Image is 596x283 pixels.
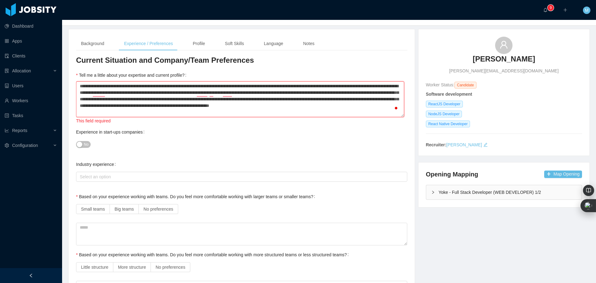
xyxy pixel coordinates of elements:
[5,35,57,47] a: icon: appstoreApps
[12,128,27,133] span: Reports
[473,54,535,68] a: [PERSON_NAME]
[84,141,88,148] span: No
[454,82,476,89] span: Candidate
[5,50,57,62] a: icon: auditClients
[76,141,91,148] button: Experience in start-ups companies
[76,55,407,65] h3: Current Situation and Company/Team Preferences
[426,121,470,127] span: React Native Developer
[563,8,567,12] i: icon: plus
[76,130,147,135] label: Experience in start-ups companies
[5,80,57,92] a: icon: robotUsers
[426,101,463,107] span: ReactJS Developer
[76,194,318,199] label: Based on your experience working with teams. Do you feel more comfortable working with larger tea...
[446,142,482,147] a: [PERSON_NAME]
[483,143,488,147] i: icon: edit
[76,81,404,117] textarea: To enrich screen reader interactions, please activate Accessibility in Grammarly extension settings
[156,265,185,270] span: No preferences
[12,68,31,73] span: Allocation
[80,174,401,180] div: Select an option
[298,37,319,51] div: Notes
[550,5,552,11] p: 9
[78,173,81,180] input: Industry experience
[76,252,351,257] label: Based on your experience working with teams. Do you feel more comfortable working with more struc...
[76,37,109,51] div: Background
[5,20,57,32] a: icon: pie-chartDashboard
[115,207,134,212] span: Big teams
[220,37,249,51] div: Soft Skills
[81,265,108,270] span: Little structure
[5,109,57,122] a: icon: profileTasks
[426,82,454,87] span: Worker Status:
[119,37,178,51] div: Experience / Preferences
[5,128,9,133] i: icon: line-chart
[188,37,210,51] div: Profile
[426,142,446,147] strong: Recruiter:
[5,94,57,107] a: icon: userWorkers
[76,118,407,125] div: This field required
[81,207,105,212] span: Small teams
[5,143,9,148] i: icon: setting
[12,143,38,148] span: Configuration
[426,185,582,199] div: icon: rightYoke - Full Stack Developer (WEB DEVELOPER) 1/2
[473,54,535,64] h3: [PERSON_NAME]
[76,162,118,167] label: Industry experience
[259,37,288,51] div: Language
[426,92,472,97] strong: Software development
[449,68,558,74] span: [PERSON_NAME][EMAIL_ADDRESS][DOMAIN_NAME]
[544,171,582,178] button: icon: plusMap Opening
[431,190,435,194] i: icon: right
[543,8,548,12] i: icon: bell
[585,7,589,14] span: M
[143,207,173,212] span: No preferences
[76,73,189,78] label: Tell me a little about your expertise and current profile?
[548,5,554,11] sup: 9
[426,170,478,179] h4: Opening Mapping
[118,265,146,270] span: More structure
[426,111,462,117] span: NodeJS Developer
[499,40,508,49] i: icon: user
[5,69,9,73] i: icon: solution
